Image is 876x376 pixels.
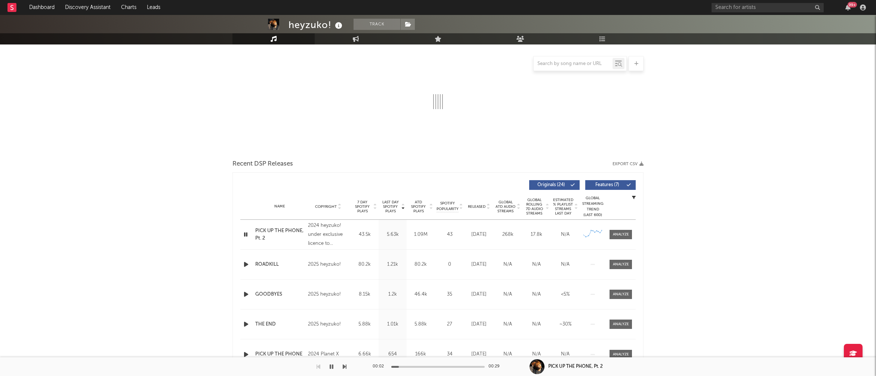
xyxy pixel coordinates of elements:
div: 34 [437,351,463,358]
div: N/A [495,321,520,328]
a: ROADKILL [255,261,304,268]
div: [DATE] [466,261,491,268]
span: Originals ( 24 ) [534,183,568,187]
div: 654 [380,351,405,358]
div: ~ 30 % [553,321,578,328]
button: 99+ [845,4,851,10]
div: 2025 heyzuko! [308,260,349,269]
span: Recent DSP Releases [232,160,293,169]
div: N/A [495,351,520,358]
span: Spotify Popularity [437,201,459,212]
button: Export CSV [613,162,644,166]
div: 17.8k [524,231,549,238]
div: 5.88k [352,321,377,328]
span: 7 Day Spotify Plays [352,200,372,213]
div: 2024 heyzuko! under exclusive licence to Mandatory Music [308,221,349,248]
div: heyzuko! [289,19,344,31]
span: Features ( 7 ) [590,183,624,187]
div: N/A [524,321,549,328]
div: N/A [553,231,578,238]
div: [DATE] [466,291,491,298]
div: PICK UP THE PHONE, Pt. 2 [548,363,603,370]
div: 80.2k [408,261,433,268]
div: N/A [524,261,549,268]
div: [DATE] [466,321,491,328]
div: 43.5k [352,231,377,238]
div: N/A [495,291,520,298]
div: Global Streaming Trend (Last 60D) [582,195,604,218]
div: [DATE] [466,231,491,238]
div: 80.2k [352,261,377,268]
div: 2025 heyzuko! [308,320,349,329]
div: 6.66k [352,351,377,358]
div: 35 [437,291,463,298]
div: 5.88k [408,321,433,328]
input: Search by song name or URL [534,61,613,67]
div: 1.2k [380,291,405,298]
div: <5% [553,291,578,298]
a: THE END [255,321,304,328]
div: 1.21k [380,261,405,268]
button: Originals(24) [529,180,580,190]
div: N/A [524,351,549,358]
span: Released [468,204,485,209]
button: Features(7) [585,180,636,190]
div: 00:02 [373,362,388,371]
div: 5.63k [380,231,405,238]
input: Search for artists [712,3,824,12]
a: PICK UP THE PHONE, Pt. 2 [255,227,304,242]
div: 46.4k [408,291,433,298]
a: PICK UP THE PHONE [255,351,304,358]
span: Global ATD Audio Streams [495,200,516,213]
div: 1.09M [408,231,433,238]
div: N/A [495,261,520,268]
div: 2025 heyzuko! [308,290,349,299]
a: GOODBYES [255,291,304,298]
div: 8.15k [352,291,377,298]
div: [DATE] [466,351,491,358]
span: Global Rolling 7D Audio Streams [524,198,545,216]
div: 00:29 [488,362,503,371]
span: ATD Spotify Plays [408,200,428,213]
div: 166k [408,351,433,358]
div: 99 + [848,2,857,7]
div: N/A [553,261,578,268]
div: 0 [437,261,463,268]
div: 2024 Planet X [308,350,349,359]
span: Estimated % Playlist Streams Last Day [553,198,573,216]
span: Copyright [315,204,337,209]
div: 268k [495,231,520,238]
div: 1.01k [380,321,405,328]
button: Track [354,19,400,30]
div: 43 [437,231,463,238]
div: N/A [524,291,549,298]
span: Last Day Spotify Plays [380,200,400,213]
div: 27 [437,321,463,328]
div: N/A [553,351,578,358]
div: Name [255,204,304,209]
